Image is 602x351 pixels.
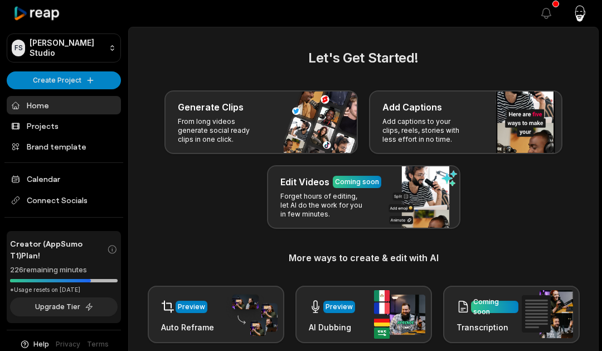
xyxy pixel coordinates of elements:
[335,177,379,187] div: Coming soon
[382,117,469,144] p: Add captions to your clips, reels, stories with less effort in no time.
[280,175,329,189] h3: Edit Videos
[226,293,278,336] img: auto_reframe.png
[457,321,518,333] h3: Transcription
[142,48,585,68] h2: Let's Get Started!
[326,302,353,312] div: Preview
[178,302,205,312] div: Preview
[473,297,516,317] div: Coming soon
[10,238,107,261] span: Creator (AppSumo T1) Plan!
[309,321,355,333] h3: AI Dubbing
[10,297,118,316] button: Upgrade Tier
[56,339,80,349] a: Privacy
[7,170,121,188] a: Calendar
[7,137,121,156] a: Brand template
[7,117,121,135] a: Projects
[161,321,214,333] h3: Auto Reframe
[10,286,118,294] div: *Usage resets on [DATE]
[33,339,49,349] span: Help
[7,71,121,89] button: Create Project
[10,265,118,276] div: 226 remaining minutes
[87,339,109,349] a: Terms
[7,190,121,210] span: Connect Socials
[374,290,425,339] img: ai_dubbing.png
[20,339,49,349] button: Help
[178,117,264,144] p: From long videos generate social ready clips in one click.
[30,38,104,58] p: [PERSON_NAME] Studio
[12,40,25,56] div: FS
[382,100,442,114] h3: Add Captions
[142,251,585,265] h3: More ways to create & edit with AI
[522,290,573,338] img: transcription.png
[178,100,244,114] h3: Generate Clips
[280,192,367,219] p: Forget hours of editing, let AI do the work for you in few minutes.
[7,96,121,114] a: Home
